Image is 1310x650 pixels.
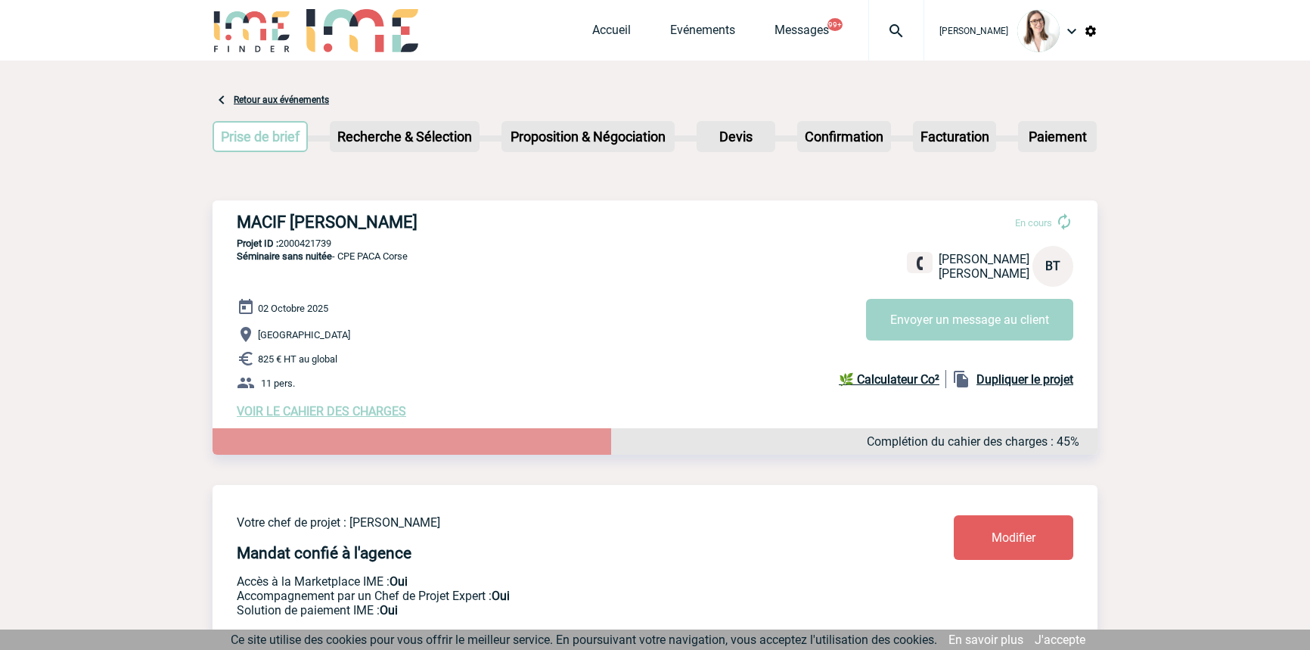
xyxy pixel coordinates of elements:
p: Paiement [1020,123,1095,151]
a: 🌿 Calculateur Co² [839,370,946,388]
span: En cours [1015,217,1052,229]
span: 825 € HT au global [258,353,337,365]
p: Prise de brief [214,123,306,151]
a: J'accepte [1035,633,1085,647]
a: Messages [775,23,829,44]
span: 11 pers. [261,378,295,389]
a: Evénements [670,23,735,44]
p: Confirmation [799,123,889,151]
b: 🌿 Calculateur Co² [839,372,939,387]
p: Conformité aux process achat client, Prise en charge de la facturation, Mutualisation de plusieur... [237,603,865,617]
b: Oui [380,603,398,617]
p: Accès à la Marketplace IME : [237,574,865,589]
span: Ce site utilise des cookies pour vous offrir le meilleur service. En poursuivant votre navigation... [231,633,937,647]
img: IME-Finder [213,9,291,52]
span: - CPE PACA Corse [237,250,408,262]
p: Devis [698,123,774,151]
span: Modifier [992,530,1035,545]
b: Oui [492,589,510,603]
a: Accueil [592,23,631,44]
span: [PERSON_NAME] [939,26,1008,36]
span: 02 Octobre 2025 [258,303,328,314]
b: Projet ID : [237,238,278,249]
a: En savoir plus [948,633,1023,647]
span: [PERSON_NAME] [939,252,1029,266]
span: BT [1045,259,1060,273]
b: Oui [390,574,408,589]
p: Votre chef de projet : [PERSON_NAME] [237,515,865,530]
p: Recherche & Sélection [331,123,478,151]
h3: MACIF [PERSON_NAME] [237,213,691,232]
p: 2000421739 [213,238,1097,249]
img: fixe.png [913,257,927,270]
p: Proposition & Négociation [503,123,673,151]
p: Facturation [914,123,995,151]
a: Retour aux événements [234,95,329,105]
a: VOIR LE CAHIER DES CHARGES [237,404,406,418]
h4: Mandat confié à l'agence [237,544,411,562]
button: 99+ [827,18,843,31]
button: Envoyer un message au client [866,299,1073,341]
img: file_copy-black-24dp.png [952,370,970,388]
b: Dupliquer le projet [976,372,1073,387]
span: [PERSON_NAME] [939,266,1029,281]
img: 122719-0.jpg [1017,10,1060,52]
span: [GEOGRAPHIC_DATA] [258,329,350,341]
p: Prestation payante [237,589,865,603]
span: Séminaire sans nuitée [237,250,332,262]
